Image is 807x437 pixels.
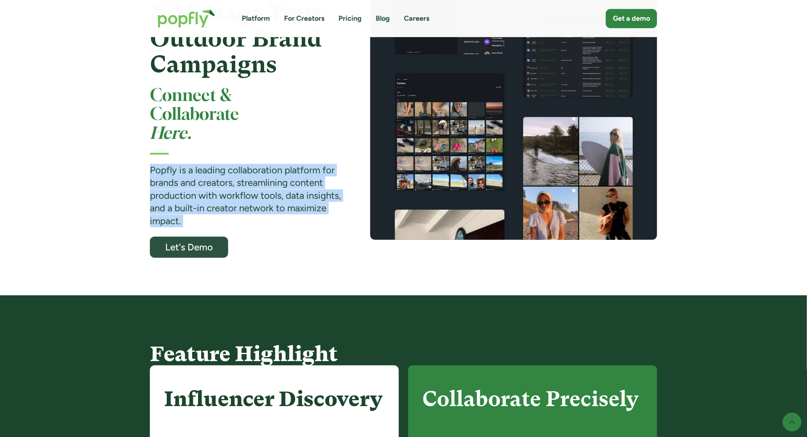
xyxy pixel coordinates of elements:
div: Get a demo [613,14,650,23]
a: Let's Demo [150,237,228,258]
a: Blog [376,14,390,23]
em: Here. [150,126,191,142]
a: For Creators [284,14,324,23]
a: home [150,2,223,36]
a: Get a demo [606,9,657,28]
a: Careers [404,14,429,23]
h4: Feature Highlight [150,342,657,365]
a: Platform [242,14,270,23]
strong: Popfly is a leading collaboration platform for brands and creators, streamlining content producti... [150,164,341,227]
a: Pricing [339,14,362,23]
div: Let's Demo [157,242,221,252]
strong: Collaborate Precisely [422,387,638,411]
h2: Connect & Collaborate [150,87,342,144]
